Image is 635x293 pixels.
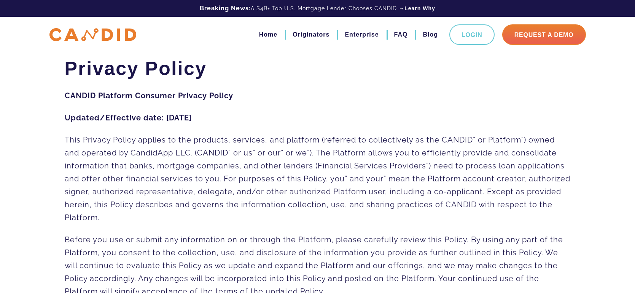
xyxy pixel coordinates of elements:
img: CANDID APP [49,28,136,42]
b: CANDID Platform Consumer Privacy Policy [65,91,233,100]
a: Request A Demo [502,24,586,45]
a: Learn Why [404,5,435,12]
a: Enterprise [345,28,379,41]
a: FAQ [394,28,408,41]
a: Blog [423,28,438,41]
a: Originators [293,28,329,41]
a: Login [449,24,495,45]
b: Breaking News: [200,5,251,12]
b: Updated/Effective date: [DATE] [65,113,192,122]
span: This Privacy Policy applies to the products, services, and platform (referred to collectively as ... [65,135,570,222]
a: Home [259,28,277,41]
h1: Privacy Policy [65,57,571,80]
